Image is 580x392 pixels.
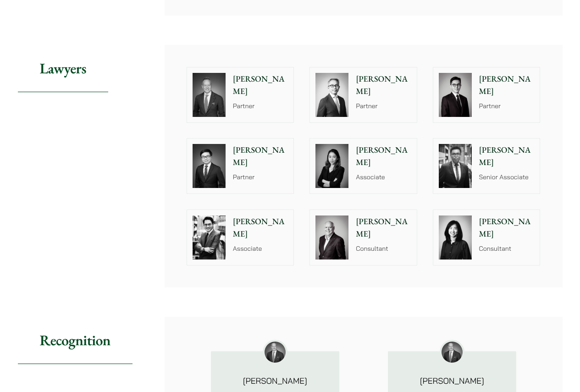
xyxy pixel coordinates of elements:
[356,215,411,240] p: [PERSON_NAME]
[187,210,294,265] a: [PERSON_NAME] Associate
[18,45,108,92] h2: Lawyers
[479,101,535,111] p: Partner
[356,172,411,182] p: Associate
[226,377,325,385] p: [PERSON_NAME]
[233,215,288,240] p: [PERSON_NAME]
[479,172,535,182] p: Senior Associate
[233,172,288,182] p: Partner
[309,210,417,265] a: [PERSON_NAME] Consultant
[233,101,288,111] p: Partner
[479,244,535,254] p: Consultant
[403,377,502,385] p: [PERSON_NAME]
[433,210,541,265] a: [PERSON_NAME] Consultant
[233,244,288,254] p: Associate
[479,215,535,240] p: [PERSON_NAME]
[309,67,417,123] a: [PERSON_NAME] Partner
[187,67,294,123] a: [PERSON_NAME] Partner
[479,73,535,98] p: [PERSON_NAME]
[356,244,411,254] p: Consultant
[356,144,411,169] p: [PERSON_NAME]
[356,101,411,111] p: Partner
[187,138,294,194] a: [PERSON_NAME] Partner
[309,138,417,194] a: [PERSON_NAME] Associate
[479,144,535,169] p: [PERSON_NAME]
[356,73,411,98] p: [PERSON_NAME]
[233,73,288,98] p: [PERSON_NAME]
[433,67,541,123] a: [PERSON_NAME] Partner
[18,317,133,364] h2: Recognition
[233,144,288,169] p: [PERSON_NAME]
[433,138,541,194] a: [PERSON_NAME] Senior Associate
